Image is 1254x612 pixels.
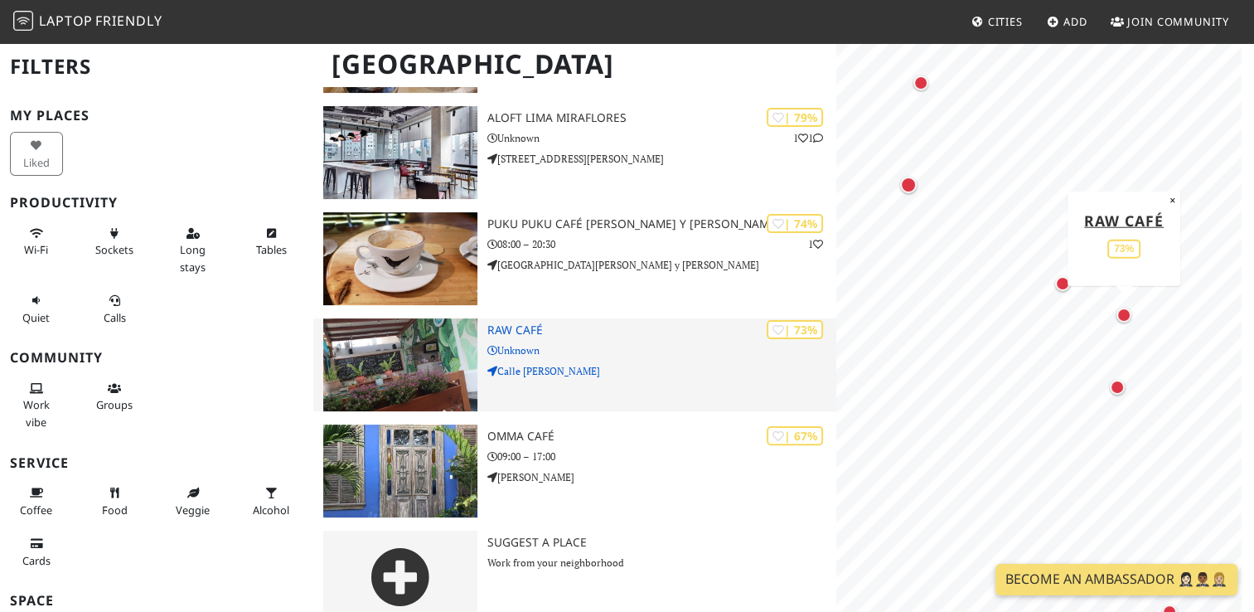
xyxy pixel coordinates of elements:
[767,426,823,445] div: | 67%
[10,530,63,574] button: Cards
[487,430,835,444] h3: Omma Café
[39,12,93,30] span: Laptop
[1040,7,1094,36] a: Add
[23,397,50,429] span: People working
[487,536,835,550] h3: Suggest a Place
[1113,304,1135,326] div: Map marker
[313,318,835,411] a: Raw Café | 73% Raw Café Unknown Calle [PERSON_NAME]
[10,479,63,523] button: Coffee
[10,375,63,435] button: Work vibe
[323,212,477,305] img: Puku Puku Café Pardo y Aliaga
[323,318,477,411] img: Raw Café
[995,564,1237,595] a: Become an Ambassador 🤵🏻‍♀️🤵🏾‍♂️🤵🏼‍♀️
[167,220,220,280] button: Long stays
[10,455,303,471] h3: Service
[767,108,823,127] div: | 79%
[89,375,142,419] button: Groups
[897,173,920,197] div: Map marker
[10,195,303,211] h3: Productivity
[256,242,287,257] span: Work-friendly tables
[318,41,832,87] h1: [GEOGRAPHIC_DATA]
[176,503,210,517] span: Veggie
[793,130,823,146] p: 1 1
[20,503,52,517] span: Coffee
[487,323,835,338] h3: Raw Café
[313,106,835,199] a: Aloft Lima Miraflores | 79% 11 Aloft Lima Miraflores Unknown [STREET_ADDRESS][PERSON_NAME]
[487,449,835,464] p: 09:00 – 17:00
[487,363,835,379] p: Calle [PERSON_NAME]
[22,553,51,568] span: Credit cards
[24,242,48,257] span: Stable Wi-Fi
[1104,7,1236,36] a: Join Community
[1127,14,1229,29] span: Join Community
[487,111,835,125] h3: Aloft Lima Miraflores
[808,236,823,252] p: 1
[313,212,835,305] a: Puku Puku Café Pardo y Aliaga | 74% 1 Puku Puku Café [PERSON_NAME] y [PERSON_NAME] 08:00 – 20:30 ...
[323,425,477,517] img: Omma Café
[104,310,126,325] span: Video/audio calls
[245,220,298,264] button: Tables
[10,108,303,124] h3: My Places
[1107,239,1140,258] div: 73%
[767,320,823,339] div: | 73%
[965,7,1029,36] a: Cities
[1164,191,1180,209] button: Close popup
[89,287,142,331] button: Calls
[95,12,162,30] span: Friendly
[487,151,835,167] p: [STREET_ADDRESS][PERSON_NAME]
[487,217,835,231] h3: Puku Puku Café [PERSON_NAME] y [PERSON_NAME]
[1052,273,1073,294] div: Map marker
[767,214,823,233] div: | 74%
[95,242,133,257] span: Power sockets
[13,11,33,31] img: LaptopFriendly
[22,310,50,325] span: Quiet
[167,479,220,523] button: Veggie
[313,425,835,517] a: Omma Café | 67% Omma Café 09:00 – 17:00 [PERSON_NAME]
[487,130,835,146] p: Unknown
[487,342,835,358] p: Unknown
[487,236,835,252] p: 08:00 – 20:30
[13,7,162,36] a: LaptopFriendly LaptopFriendly
[1084,210,1164,230] a: Raw Café
[10,220,63,264] button: Wi-Fi
[10,41,303,92] h2: Filters
[245,479,298,523] button: Alcohol
[89,479,142,523] button: Food
[10,287,63,331] button: Quiet
[180,242,206,274] span: Long stays
[1106,376,1128,398] div: Map marker
[323,106,477,199] img: Aloft Lima Miraflores
[96,397,133,412] span: Group tables
[102,503,128,517] span: Food
[487,257,835,273] p: [GEOGRAPHIC_DATA][PERSON_NAME] y [PERSON_NAME]
[988,14,1023,29] span: Cities
[487,469,835,485] p: [PERSON_NAME]
[89,220,142,264] button: Sockets
[487,555,835,571] p: Work from your neighborhood
[910,72,932,94] div: Map marker
[1063,14,1087,29] span: Add
[253,503,289,517] span: Alcohol
[10,593,303,609] h3: Space
[10,350,303,366] h3: Community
